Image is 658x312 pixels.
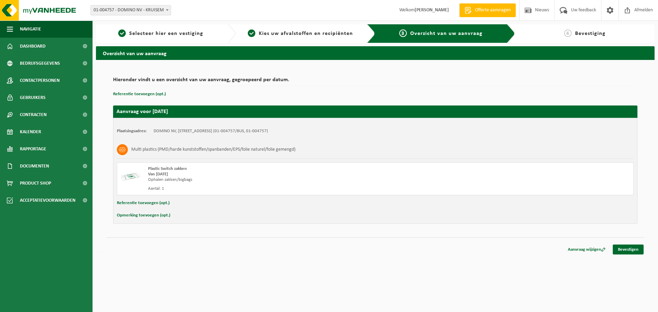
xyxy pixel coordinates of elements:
span: 01-004757 - DOMINO NV - KRUISEM [91,5,171,15]
span: 3 [399,29,407,37]
span: 01-004757 - DOMINO NV - KRUISEM [90,5,171,15]
span: Acceptatievoorwaarden [20,192,75,209]
span: Product Shop [20,175,51,192]
td: DOMINO NV, [STREET_ADDRESS] (01-004757/BUS, 01-004757) [154,128,268,134]
span: Selecteer hier een vestiging [129,31,203,36]
button: Referentie toevoegen (opt.) [117,199,170,208]
span: 1 [118,29,126,37]
span: Plastic Switch zakken [148,166,187,171]
img: LP-SK-00500-LPE-16.png [121,166,141,187]
span: Documenten [20,158,49,175]
span: Kalender [20,123,41,140]
span: Gebruikers [20,89,46,106]
span: Bedrijfsgegevens [20,55,60,72]
span: Kies uw afvalstoffen en recipiënten [259,31,353,36]
button: Referentie toevoegen (opt.) [113,90,166,99]
span: Overzicht van uw aanvraag [410,31,483,36]
span: Contactpersonen [20,72,60,89]
button: Opmerking toevoegen (opt.) [117,211,170,220]
h2: Overzicht van uw aanvraag [96,46,655,60]
span: Navigatie [20,21,41,38]
strong: [PERSON_NAME] [415,8,449,13]
span: 2 [248,29,255,37]
a: Aanvraag wijzigen [563,245,611,254]
span: Offerte aanvragen [473,7,512,14]
span: Contracten [20,106,47,123]
span: Dashboard [20,38,46,55]
a: Bevestigen [613,245,644,254]
div: Aantal: 1 [148,186,403,191]
strong: Aanvraag voor [DATE] [117,109,168,114]
a: 1Selecteer hier een vestiging [99,29,222,38]
strong: Van [DATE] [148,172,168,176]
div: Ophalen zakken/bigbags [148,177,403,183]
span: Rapportage [20,140,46,158]
h3: Multi plastics (PMD/harde kunststoffen/spanbanden/EPS/folie naturel/folie gemengd) [131,144,295,155]
span: 4 [564,29,572,37]
strong: Plaatsingsadres: [117,129,147,133]
span: Bevestiging [575,31,606,36]
a: Offerte aanvragen [459,3,516,17]
a: 2Kies uw afvalstoffen en recipiënten [239,29,362,38]
h2: Hieronder vindt u een overzicht van uw aanvraag, gegroepeerd per datum. [113,77,637,86]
